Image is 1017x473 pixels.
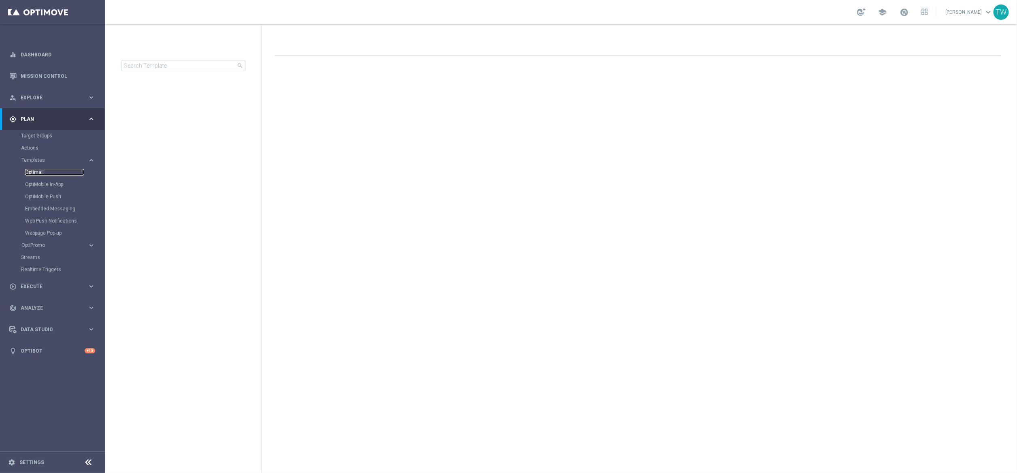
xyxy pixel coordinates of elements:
span: Data Studio [21,327,87,332]
i: track_changes [9,304,17,312]
i: keyboard_arrow_right [87,283,95,290]
a: Streams [21,254,84,261]
i: keyboard_arrow_right [87,325,95,333]
a: OptiMobile In-App [25,181,84,188]
button: Templates keyboard_arrow_right [21,157,96,163]
div: TW [994,4,1009,20]
span: Explore [21,95,87,100]
i: keyboard_arrow_right [87,156,95,164]
button: track_changes Analyze keyboard_arrow_right [9,305,96,311]
div: Execute [9,283,87,290]
button: Mission Control [9,73,96,79]
span: school [878,8,887,17]
div: Dashboard [9,44,95,65]
i: settings [8,459,15,466]
i: lightbulb [9,347,17,355]
div: Target Groups [21,130,104,142]
div: Templates [21,154,104,239]
a: Optibot [21,340,85,362]
button: gps_fixed Plan keyboard_arrow_right [9,116,96,122]
div: Optimail [25,166,104,178]
a: Dashboard [21,44,95,65]
div: Analyze [9,304,87,312]
button: play_circle_outline Execute keyboard_arrow_right [9,283,96,290]
div: OptiPromo [21,239,104,251]
a: Realtime Triggers [21,266,84,273]
span: Templates [21,158,79,163]
a: OptiMobile Push [25,193,84,200]
span: search [237,62,243,69]
span: Analyze [21,306,87,310]
div: Data Studio [9,326,87,333]
div: Webpage Pop-up [25,227,104,239]
div: Streams [21,251,104,263]
i: gps_fixed [9,116,17,123]
i: person_search [9,94,17,101]
span: keyboard_arrow_down [984,8,993,17]
div: Web Push Notifications [25,215,104,227]
span: Execute [21,284,87,289]
div: Templates [21,158,87,163]
div: Optibot [9,340,95,362]
a: Target Groups [21,133,84,139]
a: Actions [21,145,84,151]
div: Actions [21,142,104,154]
a: [PERSON_NAME]keyboard_arrow_down [945,6,994,18]
div: +10 [85,348,95,353]
i: keyboard_arrow_right [87,115,95,123]
div: Embedded Messaging [25,203,104,215]
span: Plan [21,117,87,122]
i: keyboard_arrow_right [87,94,95,101]
a: Settings [19,460,44,465]
button: Data Studio keyboard_arrow_right [9,326,96,333]
div: Realtime Triggers [21,263,104,276]
button: equalizer Dashboard [9,51,96,58]
i: keyboard_arrow_right [87,242,95,249]
button: OptiPromo keyboard_arrow_right [21,242,96,248]
a: Optimail [25,169,84,176]
input: Search Template [121,60,245,71]
div: Explore [9,94,87,101]
i: equalizer [9,51,17,58]
a: Webpage Pop-up [25,230,84,236]
div: Mission Control [9,65,95,87]
a: Embedded Messaging [25,205,84,212]
a: Mission Control [21,65,95,87]
div: OptiPromo [21,243,87,248]
i: keyboard_arrow_right [87,304,95,312]
span: OptiPromo [21,243,79,248]
button: person_search Explore keyboard_arrow_right [9,94,96,101]
div: Plan [9,116,87,123]
i: play_circle_outline [9,283,17,290]
div: OptiMobile Push [25,190,104,203]
a: Web Push Notifications [25,218,84,224]
div: OptiMobile In-App [25,178,104,190]
button: lightbulb Optibot +10 [9,348,96,354]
